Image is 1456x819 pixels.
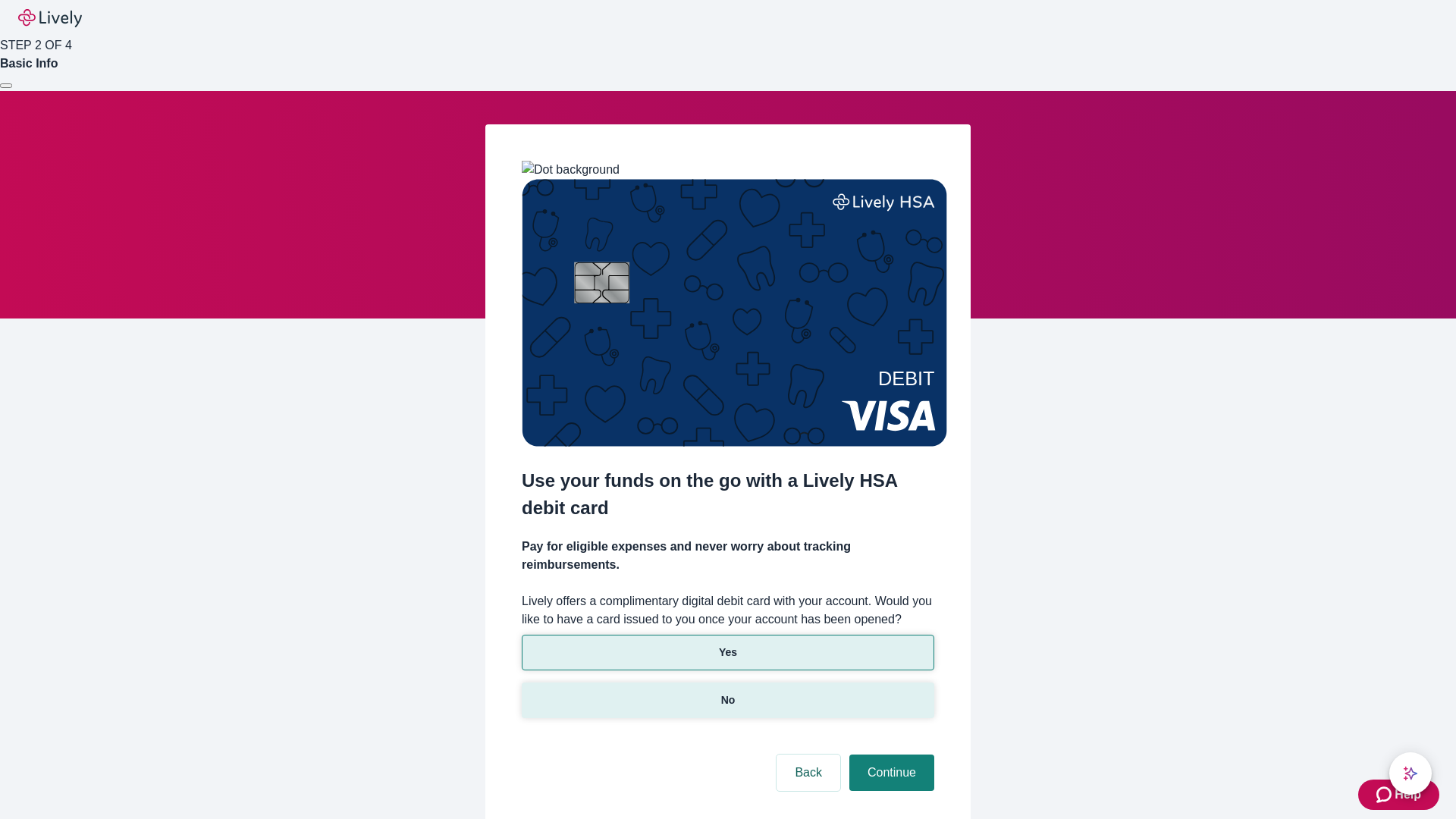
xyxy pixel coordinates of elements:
[522,682,934,718] button: No
[1395,786,1421,804] span: Help
[522,592,934,629] label: Lively offers a complimentary digital debit card with your account. Would you like to have a card...
[522,179,947,447] img: Debit card
[1389,752,1432,795] button: chat
[1358,780,1439,810] button: Zendesk support iconHelp
[1376,786,1395,804] svg: Zendesk support icon
[849,755,934,791] button: Continue
[721,692,736,708] p: No
[1403,766,1418,781] svg: Lively AI Assistant
[522,538,934,574] h4: Pay for eligible expenses and never worry about tracking reimbursements.
[18,9,82,27] img: Lively
[719,645,737,661] p: Yes
[522,635,934,670] button: Yes
[522,161,620,179] img: Dot background
[777,755,840,791] button: Back
[522,467,934,522] h2: Use your funds on the go with a Lively HSA debit card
